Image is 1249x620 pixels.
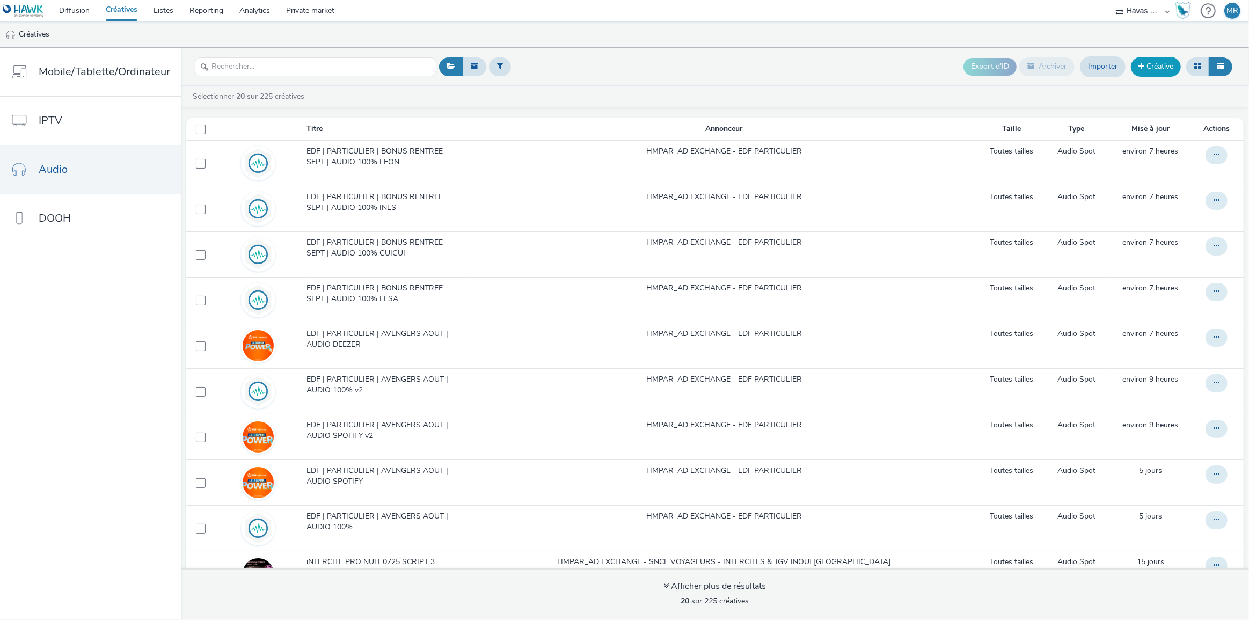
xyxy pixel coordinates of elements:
span: environ 7 heures [1122,283,1178,293]
a: Toutes tailles [990,420,1033,431]
th: Mise à jour [1107,118,1194,140]
a: EDF | PARTICULIER | AVENGERS AOUT | AUDIO DEEZER [307,329,470,356]
a: Audio Spot [1057,146,1095,157]
div: MR [1226,3,1238,19]
a: 14 août 2025, 16:16 [1139,511,1162,522]
div: 19 août 2025, 11:50 [1122,146,1178,157]
span: 5 jours [1139,511,1162,521]
a: 19 août 2025, 9:50 [1122,374,1178,385]
a: EDF | PARTICULIER | AVENGERS AOUT | AUDIO 100% [307,511,470,538]
span: EDF | PARTICULIER | AVENGERS AOUT | AUDIO DEEZER [307,329,466,351]
a: Toutes tailles [990,465,1033,476]
strong: 20 [236,91,245,101]
a: Toutes tailles [990,557,1033,567]
button: Archiver [1019,57,1075,76]
a: Audio Spot [1057,420,1095,431]
img: undefined Logo [3,4,44,18]
a: 19 août 2025, 11:48 [1122,283,1178,294]
th: Titre [306,118,471,140]
a: Audio Spot [1057,374,1095,385]
span: 15 jours [1137,557,1164,567]
span: Mobile/Tablette/Ordinateur [39,64,170,79]
span: EDF | PARTICULIER | BONUS RENTREE SEPT | AUDIO 100% ELSA [307,283,466,305]
a: HMPAR_AD EXCHANGE - EDF PARTICULIER [646,465,802,476]
a: Toutes tailles [990,192,1033,202]
a: Toutes tailles [990,283,1033,294]
img: audio.svg [243,376,274,407]
a: Créative [1131,57,1181,76]
button: Liste [1209,57,1232,76]
img: audio.svg [243,148,274,179]
img: 66ef39e5-65bc-4d1b-a94d-7d6c05500df8.png [243,467,274,498]
span: EDF | PARTICULIER | AVENGERS AOUT | AUDIO 100% v2 [307,374,466,396]
a: HMPAR_AD EXCHANGE - EDF PARTICULIER [646,420,802,431]
span: environ 9 heures [1122,420,1178,430]
a: Audio Spot [1057,465,1095,476]
a: HMPAR_AD EXCHANGE - EDF PARTICULIER [646,283,802,294]
a: HMPAR_AD EXCHANGE - EDF PARTICULIER [646,374,802,385]
span: 5 jours [1139,465,1162,476]
th: Annonceur [471,118,977,140]
span: sur 225 créatives [681,596,749,606]
span: EDF | PARTICULIER | AVENGERS AOUT | AUDIO SPOTIFY v2 [307,420,466,442]
a: Audio Spot [1057,237,1095,248]
img: audio.svg [243,193,274,224]
span: iNTERCITE PRO NUIT 0725 SCRIPT 3 [307,557,440,567]
th: Taille [977,118,1046,140]
button: Grille [1186,57,1209,76]
a: Importer [1080,56,1126,77]
span: environ 7 heures [1122,192,1178,202]
a: EDF | PARTICULIER | AVENGERS AOUT | AUDIO 100% v2 [307,374,470,402]
a: HMPAR_AD EXCHANGE - EDF PARTICULIER [646,192,802,202]
a: HMPAR_AD EXCHANGE - EDF PARTICULIER [646,329,802,339]
a: Sélectionner sur 225 créatives [192,91,309,101]
a: 19 août 2025, 9:49 [1122,420,1178,431]
span: EDF | PARTICULIER | BONUS RENTREE SEPT | AUDIO 100% INES [307,192,466,214]
span: EDF | PARTICULIER | AVENGERS AOUT | AUDIO SPOTIFY [307,465,466,487]
a: HMPAR_AD EXCHANGE - EDF PARTICULIER [646,511,802,522]
button: Export d'ID [963,58,1017,75]
a: iNTERCITE PRO NUIT 0725 SCRIPT 3 [307,557,470,573]
a: Audio Spot [1057,192,1095,202]
div: Hawk Academy [1175,2,1191,19]
a: EDF | PARTICULIER | BONUS RENTREE SEPT | AUDIO 100% LEON [307,146,470,173]
span: Audio [39,162,68,177]
a: 4 août 2025, 18:36 [1137,557,1164,567]
img: f7736b5b-e398-4d61-a8de-243f2a24f6c2.png [243,421,274,453]
a: EDF | PARTICULIER | AVENGERS AOUT | AUDIO SPOTIFY v2 [307,420,470,447]
a: Hawk Academy [1175,2,1195,19]
span: environ 7 heures [1122,329,1178,339]
a: Toutes tailles [990,511,1033,522]
a: Audio Spot [1057,557,1095,567]
img: 61a4eefb-4b0e-4f05-9d8a-0022d8f9f40f.jpg [243,558,274,589]
span: EDF | PARTICULIER | BONUS RENTREE SEPT | AUDIO 100% LEON [307,146,466,168]
a: Toutes tailles [990,374,1033,385]
span: EDF | PARTICULIER | BONUS RENTREE SEPT | AUDIO 100% GUIGUI [307,237,466,259]
a: Audio Spot [1057,329,1095,339]
span: EDF | PARTICULIER | AVENGERS AOUT | AUDIO 100% [307,511,466,533]
a: Toutes tailles [990,146,1033,157]
a: EDF | PARTICULIER | BONUS RENTREE SEPT | AUDIO 100% ELSA [307,283,470,310]
a: HMPAR_AD EXCHANGE - SNCF VOYAGEURS - INTERCITES & TGV INOUI [GEOGRAPHIC_DATA] [557,557,890,567]
a: 19 août 2025, 11:49 [1122,192,1178,202]
a: Audio Spot [1057,511,1095,522]
span: environ 9 heures [1122,374,1178,384]
a: 19 août 2025, 11:27 [1122,329,1178,339]
a: EDF | PARTICULIER | BONUS RENTREE SEPT | AUDIO 100% INES [307,192,470,219]
img: audio.svg [243,513,274,544]
div: Afficher plus de résultats [664,580,766,593]
a: Toutes tailles [990,329,1033,339]
a: HMPAR_AD EXCHANGE - EDF PARTICULIER [646,237,802,248]
a: 19 août 2025, 11:49 [1122,237,1178,248]
a: 14 août 2025, 16:19 [1139,465,1162,476]
strong: 20 [681,596,690,606]
a: Audio Spot [1057,283,1095,294]
th: Type [1046,118,1107,140]
a: HMPAR_AD EXCHANGE - EDF PARTICULIER [646,146,802,157]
